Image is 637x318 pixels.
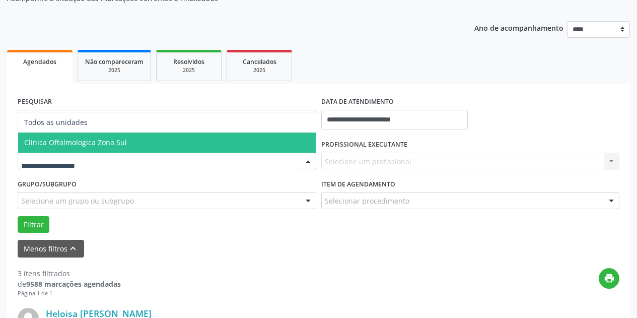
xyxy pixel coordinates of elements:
[26,279,121,289] strong: 9588 marcações agendadas
[321,176,395,192] label: Item de agendamento
[474,21,563,34] p: Ano de acompanhamento
[21,196,134,206] span: Selecione um grupo ou subgrupo
[23,57,56,66] span: Agendados
[18,216,49,233] button: Filtrar
[18,94,52,110] label: PESQUISAR
[243,57,276,66] span: Cancelados
[18,268,121,279] div: 3 itens filtrados
[18,240,84,258] button: Menos filtroskeyboard_arrow_up
[18,279,121,289] div: de
[164,67,214,74] div: 2025
[234,67,285,74] div: 2025
[18,289,121,298] div: Página 1 de 1
[67,243,79,254] i: keyboard_arrow_up
[85,57,144,66] span: Não compareceram
[24,138,127,147] span: Clinica Oftalmologica Zona Sul
[85,67,144,74] div: 2025
[24,117,88,127] span: Todos as unidades
[604,273,615,284] i: print
[321,137,407,153] label: PROFISSIONAL EXECUTANTE
[599,268,619,289] button: print
[321,94,394,110] label: DATA DE ATENDIMENTO
[173,57,204,66] span: Resolvidos
[18,176,77,192] label: Grupo/Subgrupo
[325,196,409,206] span: Selecionar procedimento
